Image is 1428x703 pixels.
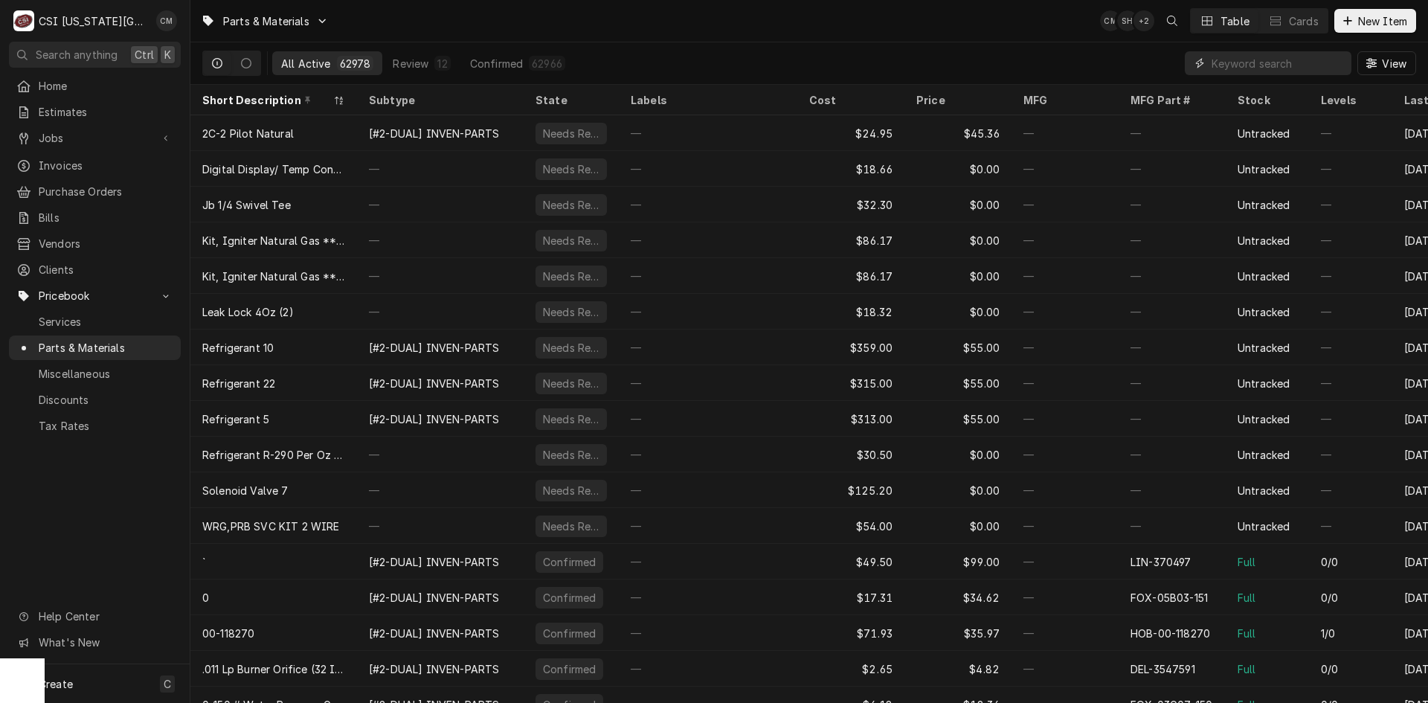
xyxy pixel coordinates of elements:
div: — [1309,222,1392,258]
div: Kit, Igniter Natural Gas **Replaces Fry-8263054** [202,233,345,248]
span: Parts & Materials [223,13,309,29]
div: — [1119,330,1226,365]
div: — [619,544,797,580]
a: Go to Parts & Materials [195,9,335,33]
div: $0.00 [904,151,1011,187]
div: — [1309,187,1392,222]
div: HOB-00-118270 [1130,626,1210,641]
a: Estimates [9,100,181,124]
div: 62978 [340,56,371,71]
a: Go to Help Center [9,604,181,629]
div: — [1309,258,1392,294]
div: — [1309,365,1392,401]
div: — [1011,294,1119,330]
div: — [619,401,797,437]
div: $30.50 [797,437,904,472]
div: Short Description [202,92,330,108]
div: Cards [1289,13,1319,29]
div: Full [1238,590,1256,606]
div: [#2-DUAL] INVEN-PARTS [369,626,499,641]
div: Untracked [1238,340,1290,356]
span: Pricebook [39,288,151,304]
span: Services [39,314,173,330]
div: 62966 [532,56,562,71]
div: ` [202,554,206,570]
div: State [535,92,604,108]
button: New Item [1334,9,1416,33]
div: — [1011,258,1119,294]
a: Purchase Orders [9,179,181,204]
div: Leak Lock 4Oz (2) [202,304,294,320]
span: Parts & Materials [39,340,173,356]
div: $99.00 [904,544,1011,580]
div: $2.65 [797,651,904,687]
a: Go to What's New [9,630,181,655]
a: Invoices [9,153,181,178]
div: — [1011,472,1119,508]
input: Keyword search [1212,51,1344,75]
div: — [619,651,797,687]
div: — [1011,651,1119,687]
div: 1/0 [1321,626,1335,641]
div: — [357,437,524,472]
div: — [357,294,524,330]
div: Chancellor Morris's Avatar [1100,10,1121,31]
div: — [1011,508,1119,544]
div: Needs Review [541,233,601,248]
span: View [1379,56,1409,71]
span: Jobs [39,130,151,146]
div: $45.36 [904,115,1011,151]
div: $17.31 [797,580,904,615]
div: Confirmed [541,626,597,641]
div: — [1119,365,1226,401]
div: $55.00 [904,401,1011,437]
div: [#2-DUAL] INVEN-PARTS [369,376,499,391]
div: DEL-3547591 [1130,661,1195,677]
div: Full [1238,554,1256,570]
div: Needs Review [541,269,601,284]
div: $0.00 [904,187,1011,222]
div: 0/0 [1321,554,1338,570]
div: Untracked [1238,447,1290,463]
div: [#2-DUAL] INVEN-PARTS [369,661,499,677]
div: Subtype [369,92,509,108]
div: $86.17 [797,222,904,258]
div: Sydney Hankins's Avatar [1117,10,1138,31]
div: MFG [1023,92,1104,108]
div: Confirmed [470,56,523,71]
div: $49.50 [797,544,904,580]
div: Refrigerant R-290 Per Oz (See Note) [202,447,345,463]
div: Needs Review [541,161,601,177]
a: Go to Pricebook [9,283,181,308]
div: — [1011,544,1119,580]
div: — [1011,615,1119,651]
div: 00-118270 [202,626,254,641]
div: C [13,10,34,31]
a: Tax Rates [9,414,181,438]
a: Bills [9,205,181,230]
div: — [1309,401,1392,437]
div: 0/0 [1321,590,1338,606]
div: $315.00 [797,365,904,401]
div: — [619,222,797,258]
div: — [1011,365,1119,401]
div: Confirmed [541,554,597,570]
div: $0.00 [904,258,1011,294]
div: CSI [US_STATE][GEOGRAPHIC_DATA] [39,13,148,29]
div: Price [916,92,997,108]
div: — [1119,294,1226,330]
div: — [1119,437,1226,472]
div: — [1309,472,1392,508]
div: LIN-370497 [1130,554,1191,570]
div: + 2 [1133,10,1154,31]
div: CSI Kansas City's Avatar [13,10,34,31]
div: Confirmed [541,590,597,606]
span: Clients [39,262,173,277]
div: — [357,187,524,222]
div: — [1119,151,1226,187]
div: — [1011,222,1119,258]
div: $71.93 [797,615,904,651]
div: — [619,187,797,222]
div: Untracked [1238,519,1290,534]
span: Tax Rates [39,418,173,434]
